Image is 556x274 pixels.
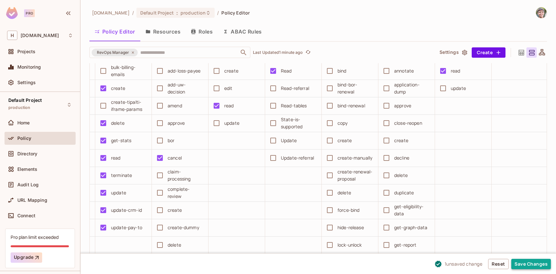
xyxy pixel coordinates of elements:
[338,189,351,196] div: delete
[168,207,182,214] div: create
[451,85,466,92] div: update
[140,10,174,16] span: Default Project
[394,224,427,231] div: get-graph-data
[92,49,138,56] div: RevOps Manager
[394,67,414,74] div: annotate
[281,85,309,92] div: Read-referral
[8,105,31,110] span: production
[224,102,234,109] div: read
[511,259,551,269] button: Save Changes
[111,189,126,196] div: update
[168,67,200,74] div: add-loss-payee
[168,120,185,127] div: approve
[17,64,41,70] span: Monitoring
[21,33,59,38] span: Workspace: honeycombinsurance.com
[181,10,206,16] span: production
[217,10,219,16] li: /
[394,81,430,95] div: application-dump
[394,137,408,144] div: create
[111,85,125,92] div: create
[536,7,547,18] img: nimrod@honeycombinsurance.com
[92,10,130,16] span: the active workspace
[111,154,121,161] div: read
[303,49,312,56] span: Refresh is not available in edit mode.
[281,102,307,109] div: Read-tables
[338,67,347,74] div: bind
[224,120,239,127] div: update
[17,49,35,54] span: Projects
[17,136,31,141] span: Policy
[17,213,35,218] span: Connect
[338,137,352,144] div: create
[111,99,146,113] div: create-tipalti-iframe-params
[8,98,42,103] span: Default Project
[186,24,218,40] button: Roles
[168,81,203,95] div: add-uw-decision
[281,116,316,130] div: State-is-supported
[281,137,297,144] div: Update
[394,154,409,161] div: decline
[239,48,248,57] button: Open
[394,120,422,127] div: close-reopen
[394,241,417,249] div: get-report
[17,198,47,203] span: URL Mapping
[168,137,174,144] div: bor
[472,47,505,58] button: Create
[132,10,134,16] li: /
[111,224,142,231] div: update-pay-to
[168,102,182,109] div: amend
[168,241,181,249] div: delete
[305,49,311,56] span: refresh
[140,24,186,40] button: Resources
[89,24,140,40] button: Policy Editor
[111,64,146,78] div: bulk-billing-emails
[338,241,362,249] div: lock-unlock
[24,9,35,17] div: Pro
[394,102,411,109] div: approve
[17,167,37,172] span: Elements
[281,154,314,161] div: Update-referral
[304,49,312,56] button: refresh
[394,189,414,196] div: duplicate
[168,168,203,182] div: claim-processing
[17,80,36,85] span: Settings
[111,172,132,179] div: terminate
[11,234,59,240] div: Pro plan limit exceeded
[338,81,373,95] div: bind-bor-renewal
[176,10,178,15] span: :
[221,10,250,16] span: Policy Editor
[168,224,199,231] div: create-dummy
[338,154,372,161] div: create-manually
[224,67,238,74] div: create
[168,186,203,200] div: complete-review
[17,120,30,125] span: Home
[394,172,408,179] div: delete
[93,49,133,56] span: RevOps Manager
[338,102,365,109] div: bind-renewal
[338,168,373,182] div: create-renewal-proposal
[488,259,509,269] button: Reset
[111,137,131,144] div: get-stats
[451,67,460,74] div: read
[11,252,42,263] button: Upgrade
[338,224,364,231] div: hide-release
[17,182,39,187] span: Audit Log
[338,120,348,127] div: copy
[224,85,233,92] div: edit
[7,31,17,40] span: H
[445,260,483,267] span: 1 unsaved change
[111,207,142,214] div: update-crm-id
[168,154,182,161] div: cancel
[437,47,469,58] button: Settings
[394,203,430,217] div: get-eligibility-data
[6,7,18,19] img: SReyMgAAAABJRU5ErkJggg==
[281,67,292,74] div: Read
[218,24,267,40] button: ABAC Rules
[17,151,37,156] span: Directory
[253,50,303,55] p: Last Updated 1 minute ago
[338,207,360,214] div: force-bind
[111,120,125,127] div: delete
